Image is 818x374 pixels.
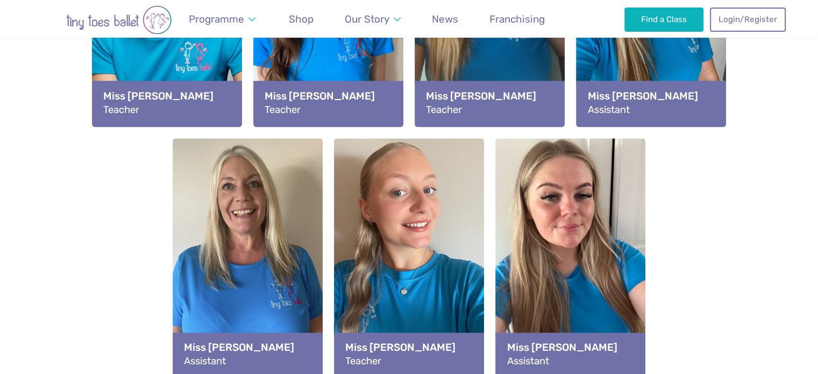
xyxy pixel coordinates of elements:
[485,6,550,32] a: Franchising
[345,13,389,25] span: Our Story
[103,89,231,103] strong: Miss [PERSON_NAME]
[489,13,545,25] span: Franchising
[265,104,301,116] span: Teacher
[507,355,549,367] span: Assistant
[427,6,464,32] a: News
[345,340,473,355] strong: Miss [PERSON_NAME]
[339,6,406,32] a: Our Story
[103,104,139,116] span: Teacher
[432,13,458,25] span: News
[426,104,462,116] span: Teacher
[189,13,244,25] span: Programme
[184,340,311,355] strong: Miss [PERSON_NAME]
[426,89,553,103] strong: Miss [PERSON_NAME]
[710,8,785,31] a: Login/Register
[184,6,261,32] a: Programme
[289,13,314,25] span: Shop
[184,355,226,367] span: Assistant
[588,89,715,103] strong: Miss [PERSON_NAME]
[265,89,392,103] strong: Miss [PERSON_NAME]
[33,5,205,34] img: tiny toes ballet
[345,355,381,367] span: Teacher
[624,8,703,31] a: Find a Class
[284,6,319,32] a: Shop
[507,340,634,355] strong: Miss [PERSON_NAME]
[588,104,630,116] span: Assistant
